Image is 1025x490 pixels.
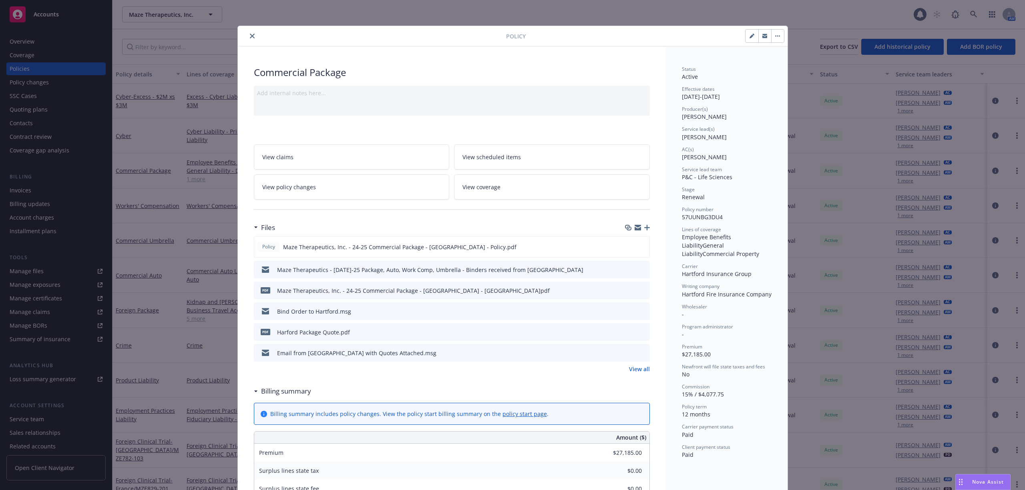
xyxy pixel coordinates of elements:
[682,226,721,233] span: Lines of coverage
[595,465,647,477] input: 0.00
[627,307,633,316] button: download file
[682,290,772,298] span: Hartford Fire Insurance Company
[261,329,270,335] span: pdf
[682,213,723,221] span: 57UUNBG3DU4
[261,386,311,396] h3: Billing summary
[627,328,633,336] button: download file
[682,126,715,132] span: Service lead(s)
[639,349,647,357] button: preview file
[682,403,707,410] span: Policy term
[277,349,436,357] div: Email from [GEOGRAPHIC_DATA] with Quotes Attached.msg
[682,73,698,80] span: Active
[682,86,715,92] span: Effective dates
[454,174,650,200] a: View coverage
[270,410,549,418] div: Billing summary includes policy changes. View the policy start billing summary on the .
[682,363,765,370] span: Newfront will file state taxes and fees
[462,183,500,191] span: View coverage
[259,449,283,456] span: Premium
[682,133,727,141] span: [PERSON_NAME]
[616,433,646,442] span: Amount ($)
[283,243,517,251] span: Maze Therapeutics, Inc. - 24-25 Commercial Package - [GEOGRAPHIC_DATA] - Policy.pdf
[639,243,646,251] button: preview file
[682,106,708,112] span: Producer(s)
[254,174,450,200] a: View policy changes
[261,287,270,293] span: pdf
[277,266,583,274] div: Maze Therapeutics - [DATE]-25 Package, Auto, Work Comp, Umbrella - Binders received from [GEOGRAP...
[682,242,726,258] span: General Liability
[254,386,311,396] div: Billing summary
[277,307,351,316] div: Bind Order to Hartford.msg
[254,144,450,170] a: View claims
[261,222,275,233] h3: Files
[682,330,684,338] span: -
[682,350,711,358] span: $27,185.00
[262,183,316,191] span: View policy changes
[639,328,647,336] button: preview file
[682,86,772,101] div: [DATE] - [DATE]
[682,451,693,458] span: Paid
[682,390,724,398] span: 15% / $4,077.75
[595,447,647,459] input: 0.00
[261,243,277,250] span: Policy
[462,153,521,161] span: View scheduled items
[682,431,693,438] span: Paid
[682,153,727,161] span: [PERSON_NAME]
[682,410,710,418] span: 12 months
[682,310,684,318] span: -
[247,31,257,41] button: close
[682,343,702,350] span: Premium
[682,206,713,213] span: Policy number
[682,233,733,249] span: Employee Benefits Liability
[254,66,650,79] div: Commercial Package
[972,478,1004,485] span: Nova Assist
[454,144,650,170] a: View scheduled items
[703,250,759,258] span: Commercial Property
[257,89,647,97] div: Add internal notes here...
[254,222,275,233] div: Files
[682,283,720,290] span: Writing company
[682,270,752,278] span: Hartford Insurance Group
[682,113,727,120] span: [PERSON_NAME]
[682,423,734,430] span: Carrier payment status
[627,266,633,274] button: download file
[682,303,707,310] span: Wholesaler
[682,146,694,153] span: AC(s)
[277,328,350,336] div: Harford Package Quote.pdf
[682,444,730,450] span: Client payment status
[627,286,633,295] button: download file
[682,66,696,72] span: Status
[682,323,733,330] span: Program administrator
[682,263,698,270] span: Carrier
[639,266,647,274] button: preview file
[682,370,689,378] span: No
[506,32,526,40] span: Policy
[955,474,1011,490] button: Nova Assist
[682,186,695,193] span: Stage
[639,307,647,316] button: preview file
[262,153,293,161] span: View claims
[682,166,722,173] span: Service lead team
[682,173,732,181] span: P&C - Life Sciences
[956,474,966,490] div: Drag to move
[682,383,709,390] span: Commission
[627,349,633,357] button: download file
[626,243,633,251] button: download file
[629,365,650,373] a: View all
[277,286,550,295] div: Maze Therapeutics, Inc. - 24-25 Commercial Package - [GEOGRAPHIC_DATA] - [GEOGRAPHIC_DATA]pdf
[502,410,547,418] a: policy start page
[682,193,705,201] span: Renewal
[639,286,647,295] button: preview file
[259,467,319,474] span: Surplus lines state tax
